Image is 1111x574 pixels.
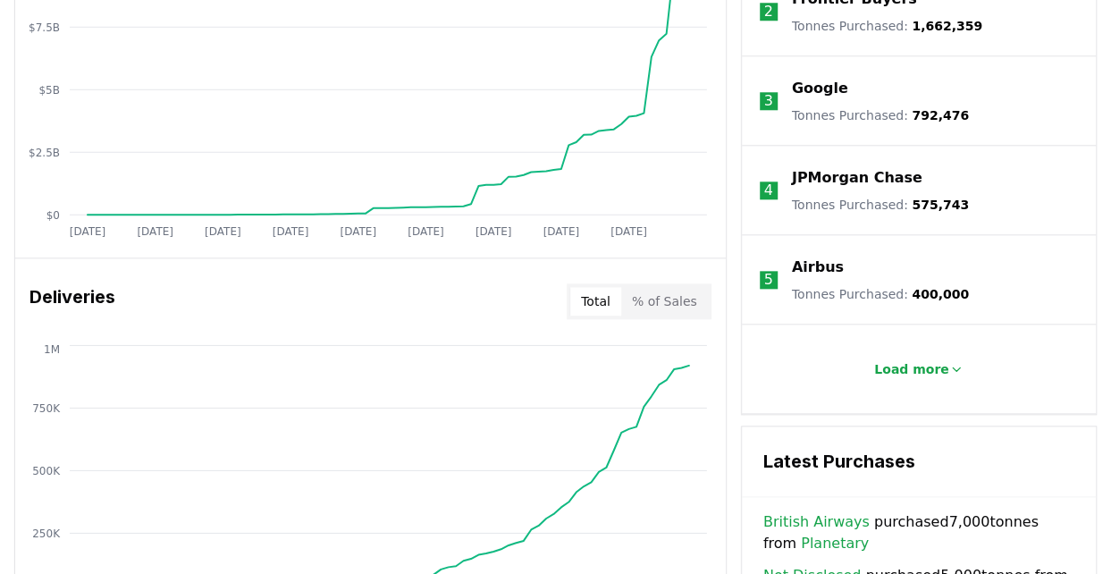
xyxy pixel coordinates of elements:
tspan: [DATE] [137,224,173,237]
tspan: [DATE] [476,224,512,237]
button: Total [570,287,621,316]
p: 5 [764,269,773,291]
p: Tonnes Purchased : [792,17,982,35]
span: 400,000 [912,287,969,301]
tspan: $0 [46,208,60,221]
tspan: 500K [32,464,61,477]
p: Tonnes Purchased : [792,106,969,124]
h3: Latest Purchases [763,448,1074,475]
span: 1,662,359 [912,19,982,33]
p: Tonnes Purchased : [792,285,969,303]
h3: Deliveries [29,283,115,319]
tspan: [DATE] [543,224,579,237]
tspan: [DATE] [610,224,647,237]
tspan: $5B [38,83,59,96]
a: British Airways [763,511,870,533]
tspan: 750K [32,401,61,414]
tspan: [DATE] [70,224,106,237]
p: 4 [764,180,773,201]
tspan: $2.5B [29,146,60,158]
tspan: 250K [32,527,61,539]
tspan: [DATE] [408,224,444,237]
p: 2 [764,1,773,22]
p: Load more [874,360,949,378]
span: 575,743 [912,198,969,212]
p: Tonnes Purchased : [792,196,969,214]
tspan: [DATE] [340,224,376,237]
tspan: [DATE] [273,224,309,237]
button: % of Sales [621,287,708,316]
tspan: [DATE] [205,224,241,237]
span: purchased 7,000 tonnes from [763,511,1074,554]
p: 3 [764,90,773,112]
a: Google [792,78,848,99]
a: JPMorgan Chase [792,167,922,189]
tspan: 1M [44,342,60,355]
a: Airbus [792,257,844,278]
button: Load more [860,351,978,387]
tspan: $7.5B [29,21,60,33]
span: 792,476 [912,108,969,122]
a: Planetary [801,533,869,554]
